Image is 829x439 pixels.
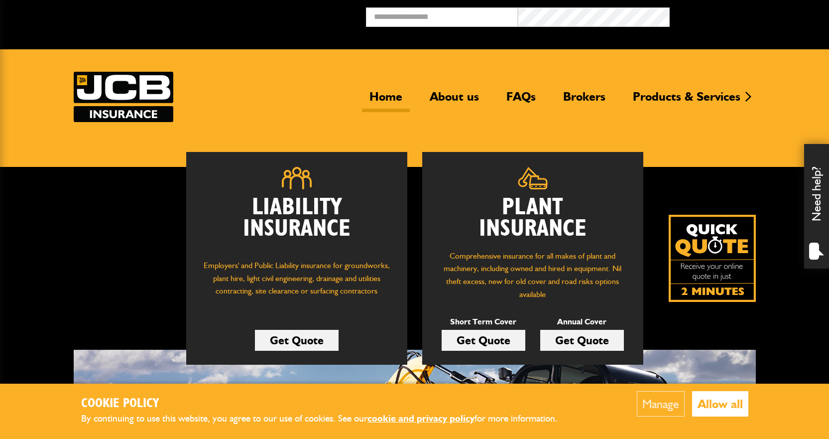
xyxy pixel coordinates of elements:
[255,330,339,351] a: Get Quote
[442,315,525,328] p: Short Term Cover
[670,7,822,23] button: Broker Login
[692,391,748,417] button: Allow all
[201,259,392,307] p: Employers' and Public Liability insurance for groundworks, plant hire, light civil engineering, d...
[437,250,628,300] p: Comprehensive insurance for all makes of plant and machinery, including owned and hired in equipm...
[437,197,628,240] h2: Plant Insurance
[637,391,685,417] button: Manage
[74,72,173,122] a: JCB Insurance Services
[81,396,574,412] h2: Cookie Policy
[81,411,574,427] p: By continuing to use this website, you agree to our use of cookies. See our for more information.
[669,215,756,302] img: Quick Quote
[499,89,543,112] a: FAQs
[442,330,525,351] a: Get Quote
[625,89,748,112] a: Products & Services
[362,89,410,112] a: Home
[74,72,173,122] img: JCB Insurance Services logo
[540,315,624,328] p: Annual Cover
[540,330,624,351] a: Get Quote
[669,215,756,302] a: Get your insurance quote isn just 2-minutes
[422,89,486,112] a: About us
[556,89,613,112] a: Brokers
[367,413,474,424] a: cookie and privacy policy
[804,144,829,269] div: Need help?
[201,197,392,250] h2: Liability Insurance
